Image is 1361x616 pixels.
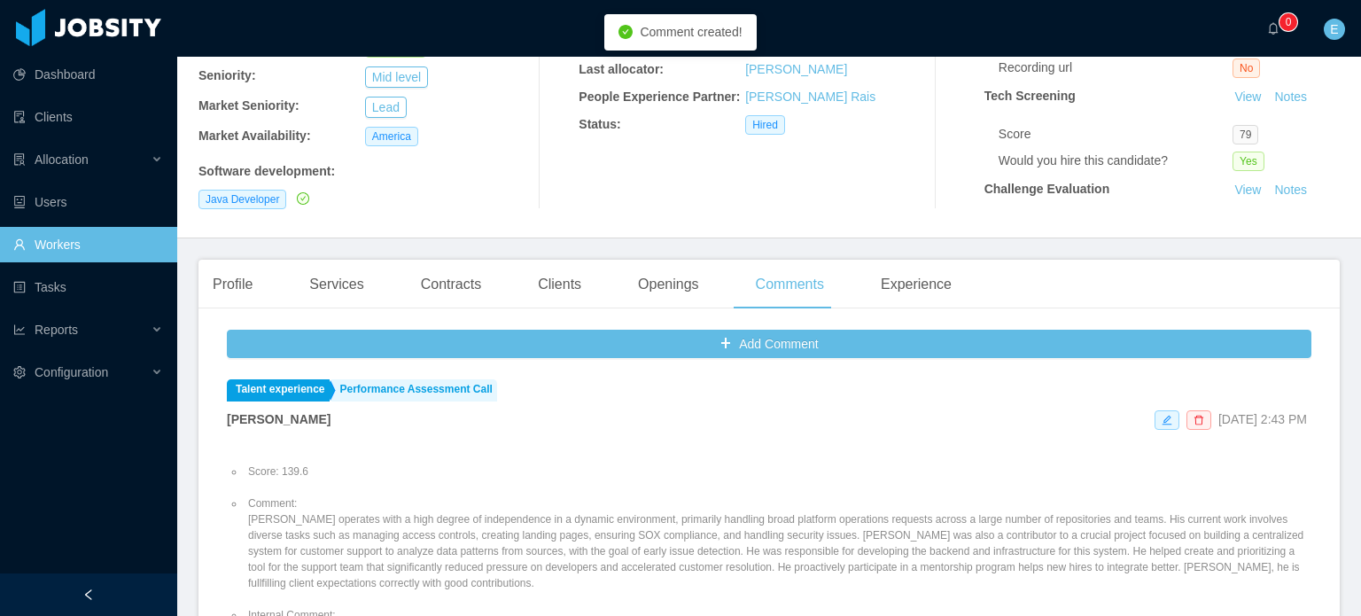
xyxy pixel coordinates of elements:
[13,227,163,262] a: icon: userWorkers
[297,192,309,205] i: icon: check-circle
[13,324,26,336] i: icon: line-chart
[1330,19,1338,40] span: E
[13,99,163,135] a: icon: auditClients
[1218,412,1307,426] span: [DATE] 2:43 PM
[295,260,377,309] div: Services
[13,269,163,305] a: icon: profileTasks
[579,117,620,131] b: Status:
[624,260,713,309] div: Openings
[579,62,664,76] b: Last allocator:
[999,125,1233,144] div: Score
[745,115,785,135] span: Hired
[1267,180,1314,201] button: Notes
[640,25,742,39] span: Comment created!
[13,153,26,166] i: icon: solution
[999,152,1233,170] div: Would you hire this candidate?
[984,182,1110,196] strong: Challenge Evaluation
[1279,13,1297,31] sup: 0
[867,260,966,309] div: Experience
[1162,415,1172,425] i: icon: edit
[331,379,497,402] a: Performance Assessment Call
[35,152,89,167] span: Allocation
[198,260,267,309] div: Profile
[407,260,495,309] div: Contracts
[1228,183,1267,197] a: View
[1267,87,1314,108] button: Notes
[198,164,335,178] b: Software development :
[1267,22,1279,35] i: icon: bell
[227,330,1311,358] button: icon: plusAdd Comment
[198,68,256,82] b: Seniority:
[35,365,108,379] span: Configuration
[365,66,428,88] button: Mid level
[227,379,330,402] a: Talent experience
[618,25,633,39] i: icon: check-circle
[742,260,838,309] div: Comments
[1233,58,1260,78] span: No
[365,97,407,118] button: Lead
[198,129,311,143] b: Market Availability:
[984,89,1076,103] strong: Tech Screening
[1194,415,1204,425] i: icon: delete
[35,323,78,337] span: Reports
[198,98,299,113] b: Market Seniority:
[293,191,309,206] a: icon: check-circle
[13,184,163,220] a: icon: robotUsers
[245,464,1311,480] li: Score: 139.6
[227,412,331,426] strong: [PERSON_NAME]
[245,495,1311,591] li: Comment: [PERSON_NAME] operates with a high degree of independence in a dynamic environment, prim...
[13,366,26,378] i: icon: setting
[198,190,286,209] span: Java Developer
[1228,90,1267,104] a: View
[365,127,418,146] span: America
[745,62,847,76] a: [PERSON_NAME]
[13,57,163,92] a: icon: pie-chartDashboard
[745,90,875,104] a: [PERSON_NAME] Rais
[1233,125,1258,144] span: 79
[579,90,740,104] b: People Experience Partner:
[524,260,595,309] div: Clients
[1233,152,1264,171] span: Yes
[999,58,1233,77] div: Recording url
